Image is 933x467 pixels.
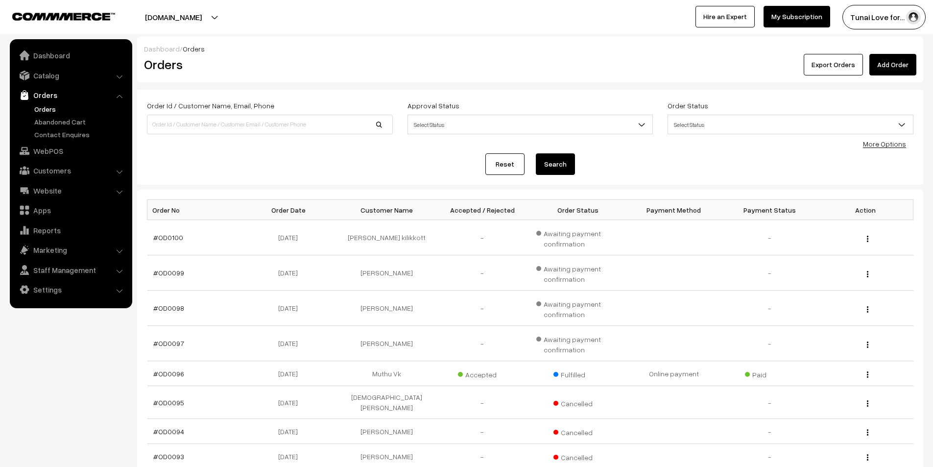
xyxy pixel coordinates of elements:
img: Menu [867,236,868,242]
td: - [434,255,530,291]
span: Awaiting payment confirmation [536,226,621,249]
img: Menu [867,400,868,407]
td: - [722,220,818,255]
button: Tunai Love for… [842,5,926,29]
a: Catalog [12,67,129,84]
td: - [722,386,818,419]
a: Hire an Expert [695,6,755,27]
a: WebPOS [12,142,129,160]
label: Approval Status [407,100,459,111]
label: Order Id / Customer Name, Email, Phone [147,100,274,111]
a: #OD0099 [153,269,184,277]
a: Settings [12,281,129,298]
button: [DOMAIN_NAME] [111,5,236,29]
td: [PERSON_NAME] [339,326,435,361]
a: #OD0098 [153,304,184,312]
span: Paid [745,367,794,380]
td: [DATE] [243,386,339,419]
td: [PERSON_NAME] [339,419,435,444]
img: Menu [867,306,868,313]
img: user [906,10,921,25]
label: Order Status [668,100,708,111]
a: Abandoned Cart [32,117,129,127]
td: [DATE] [243,291,339,326]
a: Apps [12,201,129,219]
td: - [722,419,818,444]
input: Order Id / Customer Name / Customer Email / Customer Phone [147,115,393,134]
span: Select Status [668,116,913,133]
td: [PERSON_NAME] [339,291,435,326]
a: More Options [863,140,906,148]
span: Awaiting payment confirmation [536,296,621,320]
td: [DATE] [243,361,339,386]
th: Action [817,200,913,220]
button: Search [536,153,575,175]
a: Dashboard [144,45,180,53]
span: Cancelled [553,450,602,463]
h2: Orders [144,57,392,72]
td: - [434,326,530,361]
td: [PERSON_NAME] kilikkott [339,220,435,255]
a: #OD0093 [153,452,184,461]
span: Fulfilled [553,367,602,380]
th: Order Status [530,200,626,220]
span: Select Status [668,115,913,134]
span: Select Status [407,115,653,134]
td: [PERSON_NAME] [339,255,435,291]
img: COMMMERCE [12,13,115,20]
a: #OD0097 [153,339,184,347]
td: - [434,291,530,326]
td: [DEMOGRAPHIC_DATA][PERSON_NAME] [339,386,435,419]
td: [DATE] [243,220,339,255]
a: #OD0096 [153,369,184,378]
a: Reports [12,221,129,239]
a: #OD0100 [153,233,183,242]
a: Dashboard [12,47,129,64]
a: Orders [12,86,129,104]
th: Customer Name [339,200,435,220]
span: Select Status [408,116,653,133]
td: - [434,220,530,255]
a: COMMMERCE [12,10,98,22]
th: Order Date [243,200,339,220]
td: - [722,291,818,326]
img: Menu [867,371,868,378]
a: Website [12,182,129,199]
th: Payment Status [722,200,818,220]
td: - [434,419,530,444]
th: Accepted / Rejected [434,200,530,220]
td: - [722,326,818,361]
div: / [144,44,916,54]
th: Order No [147,200,243,220]
a: #OD0095 [153,398,184,407]
a: Customers [12,162,129,179]
span: Accepted [458,367,507,380]
span: Awaiting payment confirmation [536,261,621,284]
img: Menu [867,342,868,348]
th: Payment Method [626,200,722,220]
button: Export Orders [804,54,863,75]
span: Cancelled [553,425,602,438]
a: Staff Management [12,261,129,279]
img: Menu [867,454,868,461]
td: [DATE] [243,255,339,291]
td: [DATE] [243,326,339,361]
td: - [434,386,530,419]
span: Cancelled [553,396,602,409]
a: Orders [32,104,129,114]
td: Muthu Vk [339,361,435,386]
td: Online payment [626,361,722,386]
a: My Subscription [764,6,830,27]
a: Add Order [869,54,916,75]
a: Marketing [12,241,129,259]
span: Orders [183,45,205,53]
a: Reset [485,153,525,175]
span: Awaiting payment confirmation [536,332,621,355]
img: Menu [867,429,868,436]
a: #OD0094 [153,427,184,436]
img: Menu [867,271,868,277]
td: - [722,255,818,291]
td: [DATE] [243,419,339,444]
a: Contact Enquires [32,129,129,140]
